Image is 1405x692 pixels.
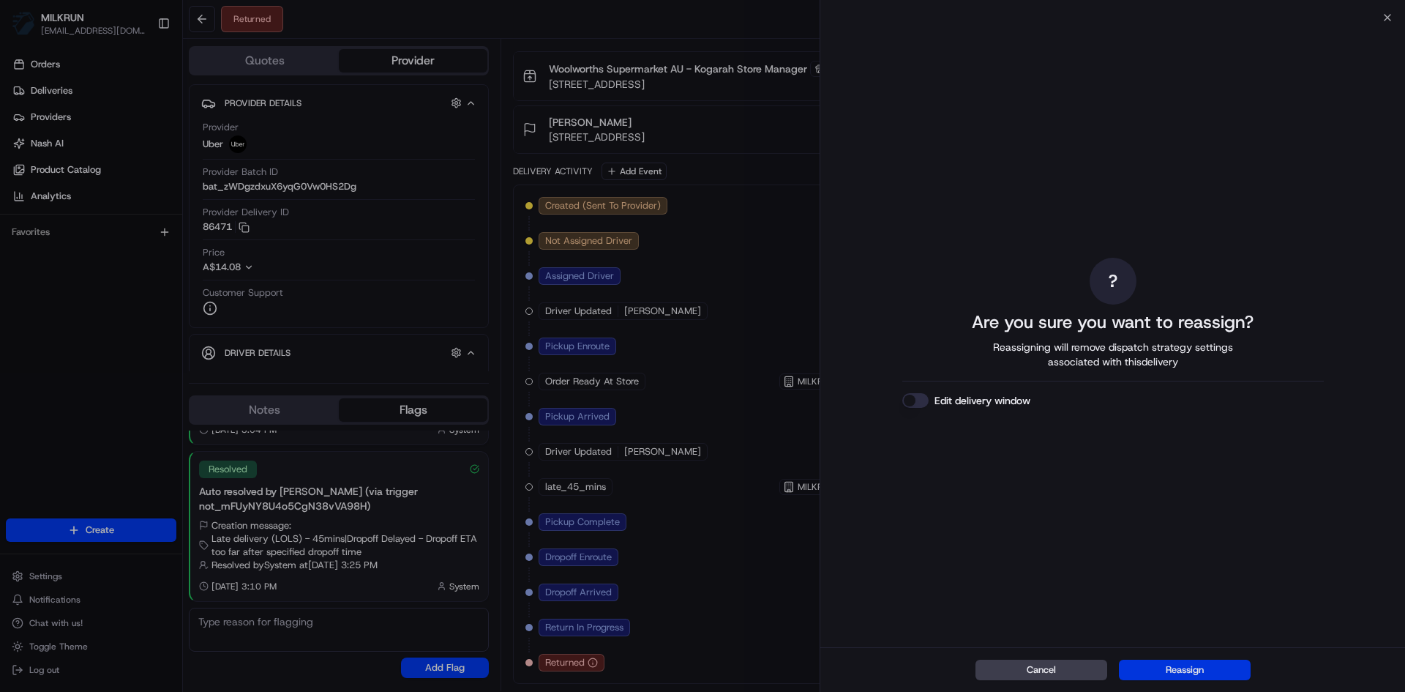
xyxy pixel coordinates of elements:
[1119,660,1251,680] button: Reassign
[934,393,1030,408] label: Edit delivery window
[1090,258,1136,305] div: ?
[975,660,1107,680] button: Cancel
[972,310,1254,334] h2: Are you sure you want to reassign?
[973,340,1254,369] span: Reassigning will remove dispatch strategy settings associated with this delivery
